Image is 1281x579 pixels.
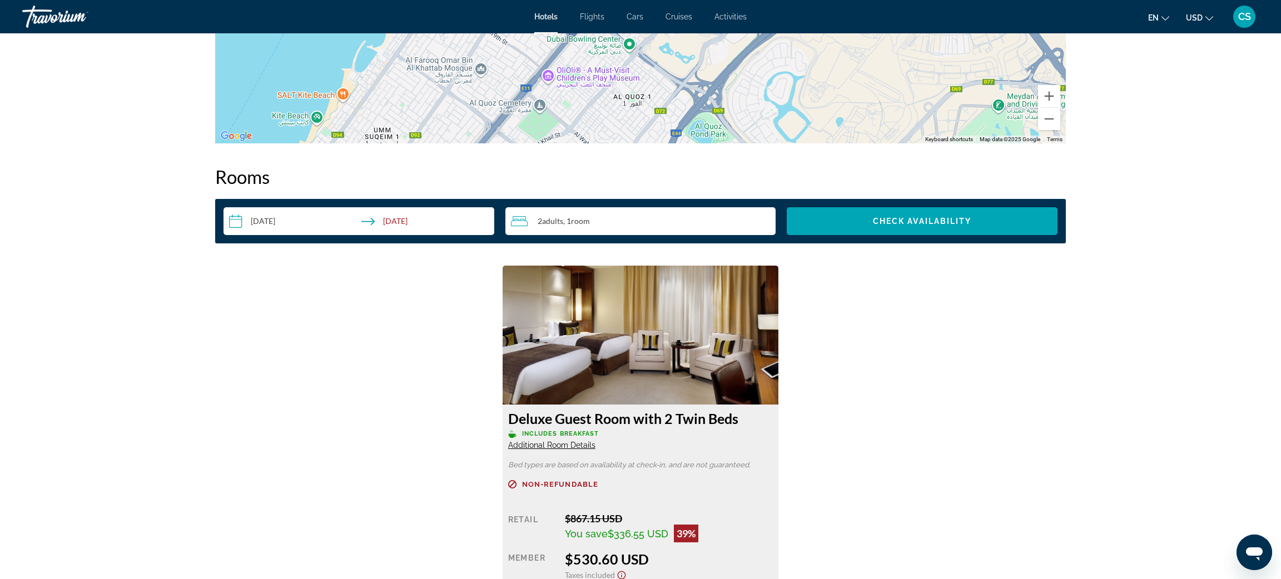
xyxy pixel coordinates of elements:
h3: Deluxe Guest Room with 2 Twin Beds [508,410,773,427]
span: USD [1186,13,1203,22]
button: Keyboard shortcuts [925,136,973,143]
img: Google [218,129,255,143]
button: Change language [1148,9,1169,26]
span: Map data ©2025 Google [980,136,1040,142]
span: CS [1238,11,1251,22]
span: You save [565,528,608,540]
a: Hotels [534,12,558,21]
button: Check Availability [787,207,1057,235]
div: $867.15 USD [565,512,773,525]
a: Flights [580,12,604,21]
img: cecd81fd-c79f-486b-b920-2a3b480e9e7f.jpeg [503,266,779,405]
p: Bed types are based on availability at check-in, and are not guaranteed. [508,461,773,469]
span: $336.55 USD [608,528,668,540]
span: 2 [538,217,563,226]
iframe: Button to launch messaging window [1237,535,1272,570]
span: en [1148,13,1159,22]
span: , 1 [563,217,590,226]
button: Zoom in [1038,85,1060,107]
a: Activities [714,12,747,21]
a: Terms (opens in new tab) [1047,136,1062,142]
button: Check-in date: Nov 11, 2025 Check-out date: Nov 13, 2025 [224,207,494,235]
span: Room [571,216,590,226]
button: Zoom out [1038,108,1060,130]
button: Travelers: 2 adults, 0 children [505,207,776,235]
span: Check Availability [873,217,972,226]
div: $530.60 USD [565,551,773,567]
a: Travorium [22,2,133,31]
a: Cruises [666,12,692,21]
a: Open this area in Google Maps (opens a new window) [218,129,255,143]
span: Non-refundable [522,481,598,488]
span: Includes Breakfast [522,430,599,437]
span: Adults [542,216,563,226]
div: Search widget [224,207,1057,235]
div: Retail [508,512,557,542]
button: User Menu [1230,5,1259,28]
a: Cars [627,12,643,21]
h2: Rooms [215,166,1066,188]
button: Change currency [1186,9,1213,26]
div: 39% [674,525,698,542]
span: Additional Room Details [508,441,595,450]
